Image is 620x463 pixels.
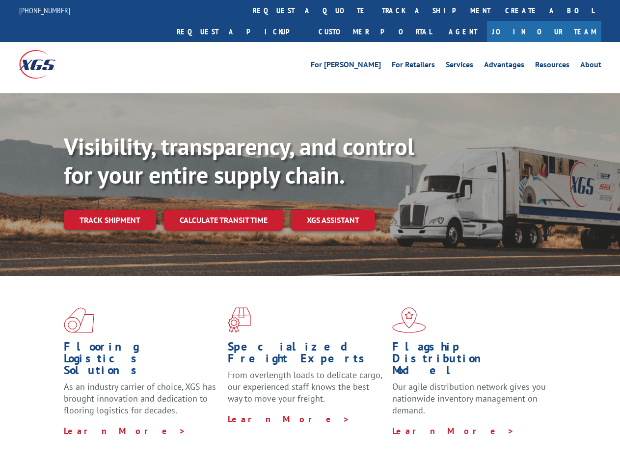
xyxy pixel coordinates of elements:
[311,61,381,72] a: For [PERSON_NAME]
[169,21,311,42] a: Request a pickup
[484,61,524,72] a: Advantages
[64,341,220,381] h1: Flooring Logistics Solutions
[228,413,350,425] a: Learn More >
[64,425,186,436] a: Learn More >
[392,425,514,436] a: Learn More >
[487,21,601,42] a: Join Our Team
[64,210,156,230] a: Track shipment
[392,341,549,381] h1: Flagship Distribution Model
[311,21,439,42] a: Customer Portal
[392,381,546,416] span: Our agile distribution network gives you nationwide inventory management on demand.
[228,341,384,369] h1: Specialized Freight Experts
[164,210,283,231] a: Calculate transit time
[228,307,251,333] img: xgs-icon-focused-on-flooring-red
[580,61,601,72] a: About
[291,210,375,231] a: XGS ASSISTANT
[64,307,94,333] img: xgs-icon-total-supply-chain-intelligence-red
[228,369,384,413] p: From overlength loads to delicate cargo, our experienced staff knows the best way to move your fr...
[439,21,487,42] a: Agent
[19,5,70,15] a: [PHONE_NUMBER]
[392,61,435,72] a: For Retailers
[392,307,426,333] img: xgs-icon-flagship-distribution-model-red
[535,61,569,72] a: Resources
[446,61,473,72] a: Services
[64,381,216,416] span: As an industry carrier of choice, XGS has brought innovation and dedication to flooring logistics...
[64,131,414,190] b: Visibility, transparency, and control for your entire supply chain.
